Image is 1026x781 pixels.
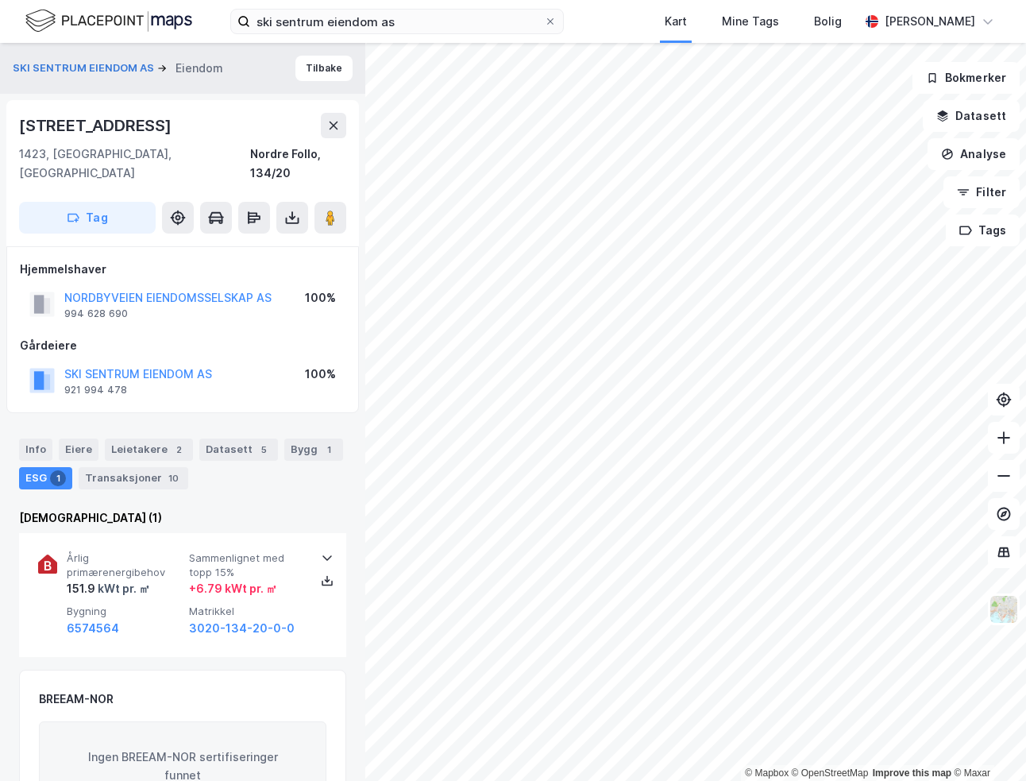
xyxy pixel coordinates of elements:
div: Mine Tags [722,12,779,31]
div: 1 [50,470,66,486]
div: Info [19,439,52,461]
div: Transaksjoner [79,467,188,489]
span: Matrikkel [189,605,305,618]
button: Analyse [928,138,1020,170]
div: Nordre Follo, 134/20 [250,145,346,183]
div: Bygg [284,439,343,461]
div: Eiendom [175,59,223,78]
button: 6574564 [67,619,119,638]
div: BREEAM-NOR [39,690,114,709]
span: Sammenlignet med topp 15% [189,551,305,579]
button: Tilbake [295,56,353,81]
div: 151.9 [67,579,150,598]
div: [STREET_ADDRESS] [19,113,175,138]
div: 100% [305,365,336,384]
div: Gårdeiere [20,336,345,355]
div: [DEMOGRAPHIC_DATA] (1) [19,508,346,528]
div: Hjemmelshaver [20,260,345,279]
div: 1423, [GEOGRAPHIC_DATA], [GEOGRAPHIC_DATA] [19,145,250,183]
a: OpenStreetMap [792,767,869,779]
div: 10 [165,470,182,486]
input: Søk på adresse, matrikkel, gårdeiere, leietakere eller personer [250,10,544,33]
div: Leietakere [105,439,193,461]
span: Årlig primærenergibehov [67,551,183,579]
button: Tag [19,202,156,234]
div: Bolig [814,12,842,31]
img: Z [989,594,1019,624]
button: 3020-134-20-0-0 [189,619,295,638]
div: [PERSON_NAME] [885,12,975,31]
button: Datasett [923,100,1020,132]
div: 994 628 690 [64,307,128,320]
div: 921 994 478 [64,384,127,396]
div: 1 [321,442,337,458]
button: SKI SENTRUM EIENDOM AS [13,60,157,76]
button: Filter [943,176,1020,208]
a: Mapbox [745,767,789,779]
img: logo.f888ab2527a4732fd821a326f86c7f29.svg [25,7,192,35]
span: Bygning [67,605,183,618]
div: 2 [171,442,187,458]
div: Kart [665,12,687,31]
div: Eiere [59,439,98,461]
div: 100% [305,288,336,307]
div: ESG [19,467,72,489]
div: Datasett [199,439,278,461]
button: Bokmerker [912,62,1020,94]
div: kWt pr. ㎡ [95,579,150,598]
div: 5 [256,442,272,458]
button: Tags [946,215,1020,246]
iframe: Chat Widget [947,705,1026,781]
a: Improve this map [873,767,951,779]
div: + 6.79 kWt pr. ㎡ [189,579,277,598]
